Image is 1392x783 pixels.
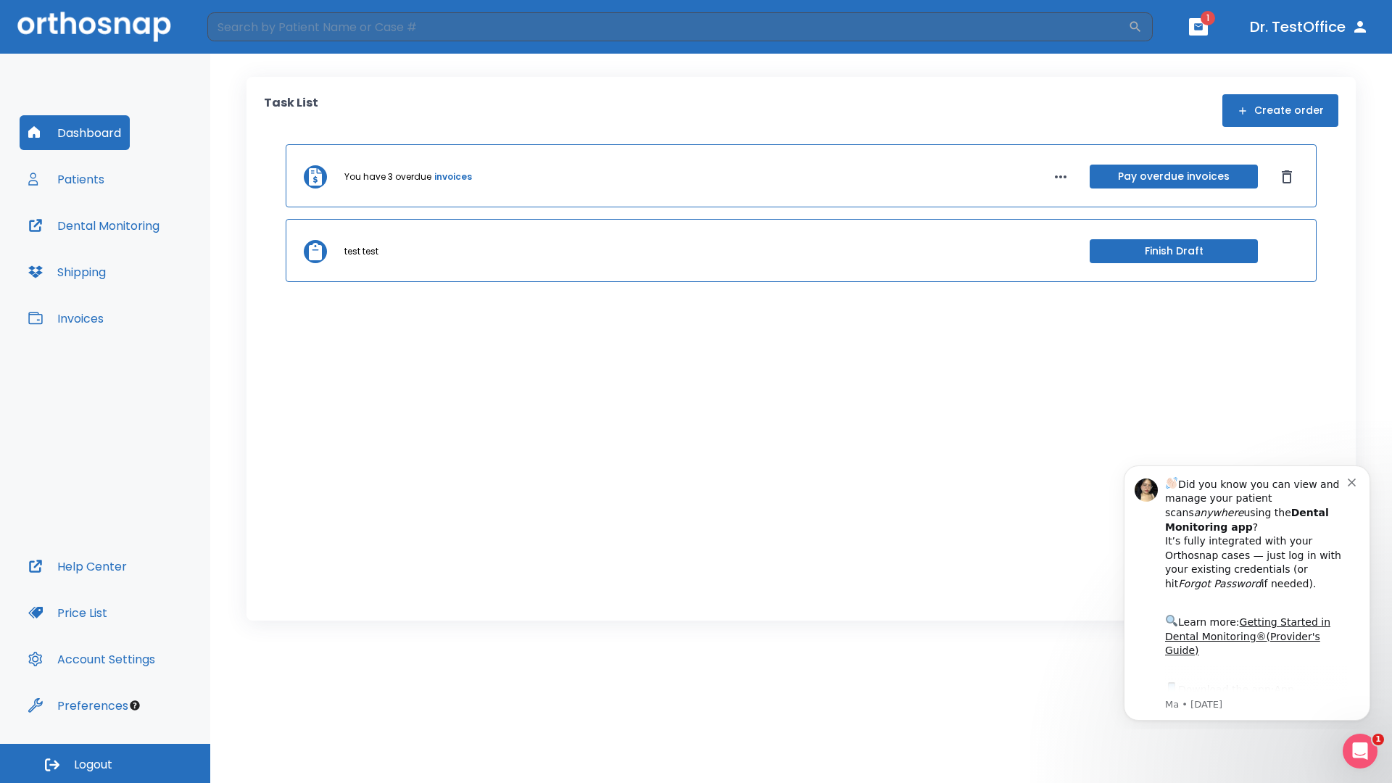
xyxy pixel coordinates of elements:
[20,254,115,289] button: Shipping
[20,642,164,676] button: Account Settings
[63,246,246,259] p: Message from Ma, sent 7w ago
[63,228,246,302] div: Download the app: | ​ Let us know if you need help getting started!
[1201,11,1215,25] span: 1
[1244,14,1375,40] button: Dr. TestOffice
[434,170,472,183] a: invoices
[20,549,136,584] button: Help Center
[1222,94,1338,127] button: Create order
[74,757,112,773] span: Logout
[264,94,318,127] p: Task List
[63,231,192,257] a: App Store
[1343,734,1377,768] iframe: Intercom live chat
[1090,165,1258,188] button: Pay overdue invoices
[20,301,112,336] button: Invoices
[1372,734,1384,745] span: 1
[20,162,113,196] button: Patients
[246,22,257,34] button: Dismiss notification
[20,115,130,150] button: Dashboard
[344,245,378,258] p: test test
[344,170,431,183] p: You have 3 overdue
[1275,165,1298,188] button: Dismiss
[128,699,141,712] div: Tooltip anchor
[1090,239,1258,263] button: Finish Draft
[1102,452,1392,729] iframe: Intercom notifications message
[17,12,171,41] img: Orthosnap
[20,595,116,630] button: Price List
[207,12,1128,41] input: Search by Patient Name or Case #
[20,208,168,243] button: Dental Monitoring
[20,688,137,723] button: Preferences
